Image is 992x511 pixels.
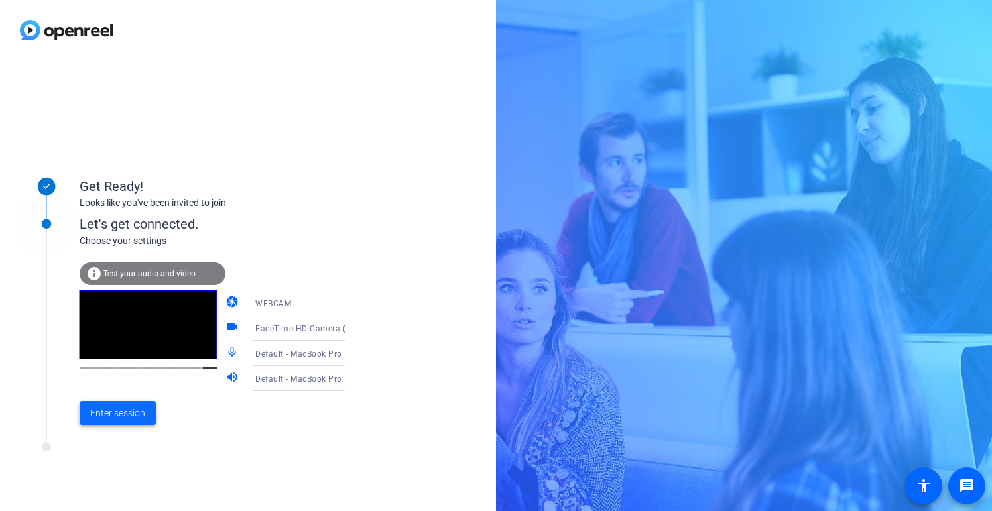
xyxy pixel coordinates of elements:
[255,373,415,384] span: Default - MacBook Pro Speakers (Built-in)
[225,370,241,386] mat-icon: volume_up
[80,196,345,210] div: Looks like you've been invited to join
[80,214,372,234] div: Let's get connected.
[225,345,241,361] mat-icon: mic_none
[90,406,145,420] span: Enter session
[80,401,156,425] button: Enter session
[80,176,345,196] div: Get Ready!
[959,478,975,494] mat-icon: message
[255,323,397,333] span: FaceTime HD Camera (D288:[DATE])
[916,478,932,494] mat-icon: accessibility
[225,320,241,336] mat-icon: videocam
[255,299,291,308] span: WEBCAM
[80,234,372,248] div: Choose your settings
[255,348,426,359] span: Default - MacBook Pro Microphone (Built-in)
[225,295,241,311] mat-icon: camera
[86,266,102,282] mat-icon: info
[103,269,196,278] span: Test your audio and video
